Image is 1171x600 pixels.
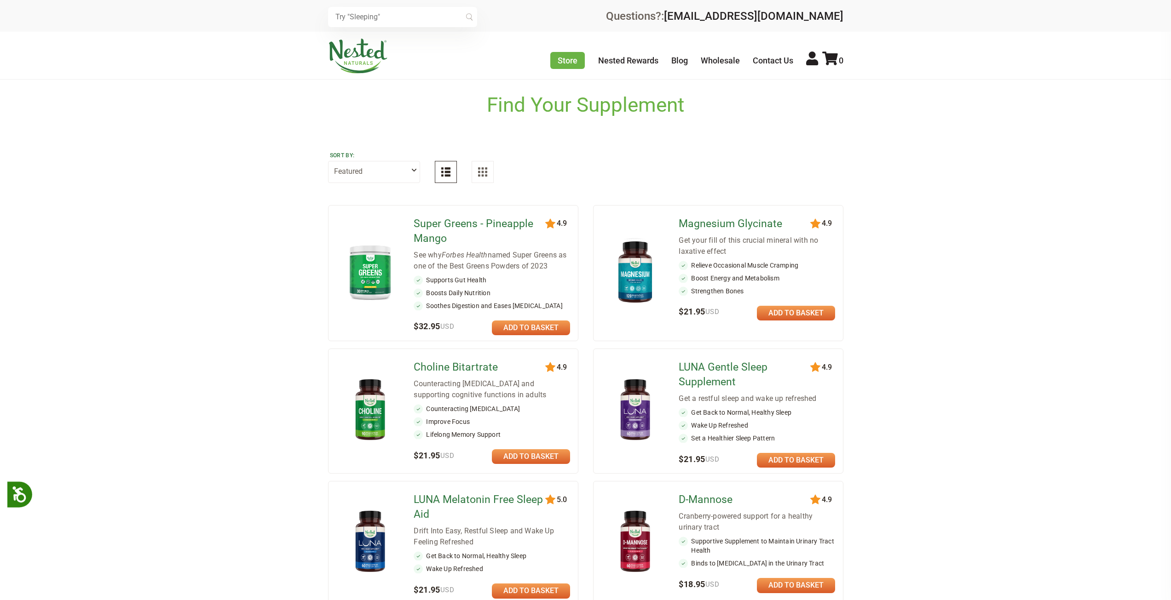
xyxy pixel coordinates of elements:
[679,492,812,507] a: D-Mannose
[414,250,570,272] div: See why named Super Greens as one of the Best Greens Powders of 2023
[442,251,488,259] em: Forbes Health
[487,93,684,117] h1: Find Your Supplement
[440,586,454,594] span: USD
[328,7,477,27] input: Try "Sleeping"
[606,11,843,22] div: Questions?:
[478,167,487,177] img: Grid
[414,275,570,285] li: Supports Gut Health
[679,261,835,270] li: Relieve Occasional Muscle Cramping
[414,430,570,439] li: Lifelong Memory Support
[679,408,835,417] li: Get Back to Normal, Healthy Sleep
[671,56,688,65] a: Blog
[414,492,547,522] a: LUNA Melatonin Free Sleep Aid
[414,551,570,560] li: Get Back to Normal, Healthy Sleep
[701,56,740,65] a: Wholesale
[414,451,454,460] span: $21.95
[679,559,835,568] li: Binds to [MEDICAL_DATA] in the Urinary Tract
[705,308,719,316] span: USD
[679,286,835,296] li: Strengthen Bones
[414,288,570,297] li: Boosts Daily Nutrition
[414,585,454,594] span: $21.95
[839,56,843,65] span: 0
[608,237,662,307] img: Magnesium Glycinate
[414,217,547,246] a: Super Greens - Pineapple Mango
[343,241,397,303] img: Super Greens - Pineapple Mango
[679,235,835,257] div: Get your fill of this crucial mineral with no laxative effect
[753,56,793,65] a: Contact Us
[608,375,662,446] img: LUNA Gentle Sleep Supplement
[328,39,388,74] img: Nested Naturals
[679,434,835,443] li: Set a Healthier Sleep Pattern
[679,537,835,555] li: Supportive Supplement to Maintain Urinary Tract Health
[330,152,418,159] label: Sort by:
[414,301,570,310] li: Soothes Digestion and Eases [MEDICAL_DATA]
[343,375,397,446] img: Choline Bitartrate
[822,56,843,65] a: 0
[440,451,454,460] span: USD
[441,167,450,177] img: List
[679,579,719,589] span: $18.95
[414,378,570,400] div: Counteracting [MEDICAL_DATA] and supporting cognitive functions in adults
[679,360,812,389] a: LUNA Gentle Sleep Supplement
[414,417,570,426] li: Improve Focus
[414,564,570,573] li: Wake Up Refreshed
[414,404,570,413] li: Counteracting [MEDICAL_DATA]
[598,56,658,65] a: Nested Rewards
[608,507,662,577] img: D-Mannose
[440,322,454,331] span: USD
[705,580,719,589] span: USD
[414,360,547,375] a: Choline Bitartrate
[664,10,843,23] a: [EMAIL_ADDRESS][DOMAIN_NAME]
[679,217,812,231] a: Magnesium Glycinate
[550,52,585,69] a: Store
[414,321,454,331] span: $32.95
[679,454,719,464] span: $21.95
[679,421,835,430] li: Wake Up Refreshed
[679,307,719,316] span: $21.95
[679,511,835,533] div: Cranberry-powered support for a healthy urinary tract
[679,393,835,404] div: Get a restful sleep and wake up refreshed
[679,274,835,283] li: Boost Energy and Metabolism
[343,507,397,577] img: LUNA Melatonin Free Sleep Aid
[705,455,719,463] span: USD
[414,526,570,548] div: Drift Into Easy, Restful Sleep and Wake Up Feeling Refreshed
